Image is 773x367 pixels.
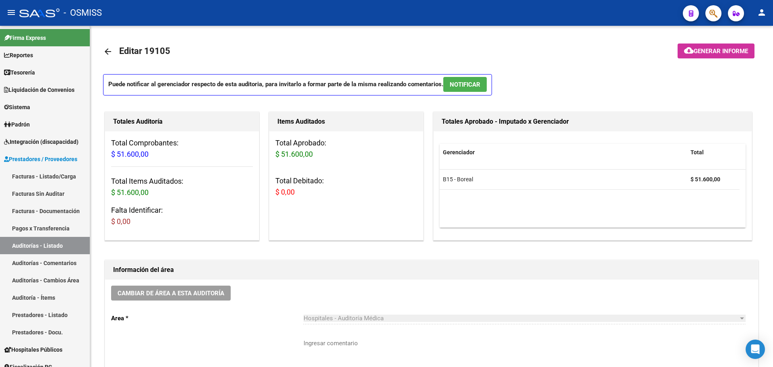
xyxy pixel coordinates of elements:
[111,137,253,160] h3: Total Comprobantes:
[119,46,170,56] span: Editar 19105
[443,77,487,92] button: NOTIFICAR
[4,137,79,146] span: Integración (discapacidad)
[275,175,417,198] h3: Total Debitado:
[275,137,417,160] h3: Total Aprobado:
[118,290,224,297] span: Cambiar de área a esta auditoría
[4,33,46,42] span: Firma Express
[4,85,74,94] span: Liquidación de Convenios
[442,115,744,128] h1: Totales Aprobado - Imputado x Gerenciador
[746,340,765,359] div: Open Intercom Messenger
[103,47,113,56] mat-icon: arrow_back
[277,115,415,128] h1: Items Auditados
[111,205,253,227] h3: Falta Identificar:
[103,74,492,95] p: Puede notificar al gerenciador respecto de esta auditoria, para invitarlo a formar parte de la mi...
[304,315,384,322] span: Hospitales - Auditoría Médica
[64,4,102,22] span: - OSMISS
[690,149,704,156] span: Total
[111,286,231,301] button: Cambiar de área a esta auditoría
[275,188,295,196] span: $ 0,00
[4,103,30,112] span: Sistema
[687,144,740,161] datatable-header-cell: Total
[275,150,313,158] span: $ 51.600,00
[111,176,253,198] h3: Total Items Auditados:
[443,176,473,182] span: B15 - Boreal
[4,345,62,354] span: Hospitales Públicos
[4,155,77,164] span: Prestadores / Proveedores
[6,8,16,17] mat-icon: menu
[111,217,130,226] span: $ 0,00
[450,81,480,88] span: NOTIFICAR
[678,44,754,58] button: Generar informe
[111,314,304,323] p: Area *
[690,176,720,182] strong: $ 51.600,00
[111,188,149,197] span: $ 51.600,00
[684,46,694,55] mat-icon: cloud_download
[694,48,748,55] span: Generar informe
[4,120,30,129] span: Padrón
[113,115,251,128] h1: Totales Auditoría
[4,51,33,60] span: Reportes
[113,263,750,276] h1: Información del área
[4,68,35,77] span: Tesorería
[111,150,149,158] span: $ 51.600,00
[443,149,475,156] span: Gerenciador
[440,144,687,161] datatable-header-cell: Gerenciador
[757,8,767,17] mat-icon: person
